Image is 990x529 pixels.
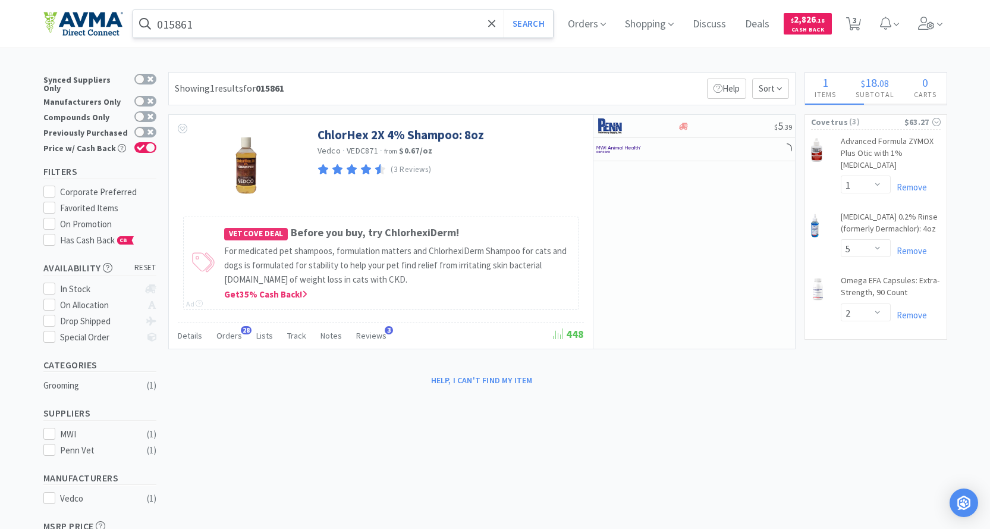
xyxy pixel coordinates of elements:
img: 2142abddd5b24bde87a97e01da9e6274_370966.png [811,214,819,237]
span: Notes [320,330,342,341]
p: For medicated pet shampoos, formulation matters and ChlorhexiDerm Shampoo for cats and dogs is fo... [224,244,572,287]
a: [MEDICAL_DATA] 0.2% Rinse (formerly Dermachlor): 4oz [841,211,941,239]
h4: Carts [904,89,947,100]
span: Vetcove Deal [224,228,288,240]
a: Vedco [318,145,341,156]
a: Discuss [688,19,731,30]
strong: 015861 [256,82,284,94]
a: Remove [891,245,927,256]
span: Sort [752,79,789,99]
span: Lists [256,330,273,341]
h5: Filters [43,165,156,179]
button: Search [504,10,553,37]
div: Penn Vet [60,443,134,458]
strong: $0.67 / oz [399,145,432,156]
img: e1133ece90fa4a959c5ae41b0808c578_9.png [596,117,641,135]
span: . 39 [783,123,792,132]
span: 08 [879,77,889,89]
span: 3 [385,326,393,334]
h5: Availability [43,261,156,275]
div: ( 1 ) [147,492,156,506]
div: Manufacturers Only [43,96,128,106]
div: Corporate Preferred [60,185,156,199]
h4: Subtotal [846,89,904,100]
div: . [846,77,904,89]
span: · [342,145,345,156]
span: 28 [241,326,252,334]
div: ( 1 ) [147,427,156,442]
span: Orders [216,330,242,341]
div: Drop Shipped [60,314,139,328]
span: Track [287,330,306,341]
div: Ad [186,298,203,309]
input: Search by item, sku, manufacturer, ingredient, size... [133,10,554,37]
button: Help, I can't find my item [424,370,540,390]
div: ( 1 ) [147,378,156,393]
div: On Allocation [60,298,139,312]
span: 448 [553,327,584,341]
div: Previously Purchased [43,127,128,137]
span: Reviews [356,330,386,341]
a: Advanced Formula ZYMOX Plus Otic with 1% [MEDICAL_DATA] [841,136,941,176]
div: Special Order [60,330,139,345]
div: Showing 1 results [175,81,284,96]
h5: Manufacturers [43,471,156,485]
div: MWI [60,427,134,442]
a: ChlorHex 2X 4% Shampoo: 8oz [318,127,484,143]
span: reset [134,262,156,274]
span: 2,826 [791,14,825,25]
div: In Stock [60,282,139,296]
div: On Promotion [60,217,156,231]
h4: Before you buy, try ChlorhexiDerm! [224,224,572,242]
span: 0 [922,75,928,90]
span: . 18 [816,17,825,24]
span: for [243,82,284,94]
span: Get 35 % Cash Back! [224,289,307,300]
h4: Items [805,89,846,100]
p: Help [707,79,746,99]
span: $ [791,17,794,24]
span: $ [861,77,865,89]
h5: Categories [43,358,156,372]
span: ( 3 ) [848,116,904,128]
div: Open Intercom Messenger [950,489,978,517]
img: f6b2451649754179b5b4e0c70c3f7cb0_2.png [596,140,641,158]
span: 18 [865,75,877,90]
div: $63.27 [904,115,941,129]
img: 4d46f4462f2c4c3ab2334c552583955b_88077.jpeg [208,127,285,204]
a: Deals [740,19,774,30]
p: (3 Reviews) [391,164,431,176]
div: Compounds Only [43,111,128,121]
a: Remove [891,181,927,193]
div: Favorited Items [60,201,156,215]
div: ( 1 ) [147,443,156,458]
span: from [384,147,397,155]
span: 5 [774,119,792,133]
div: Price w/ Cash Back [43,142,128,152]
span: Cash Back [791,27,825,35]
a: Omega EFA Capsules: Extra-Strength, 90 Count [841,275,941,303]
a: $2,826.18Cash Back [784,8,832,40]
span: $ [774,123,778,132]
div: Synced Suppliers Only [43,74,128,92]
span: CB [118,237,130,244]
a: 3 [841,20,866,31]
div: Vedco [60,492,134,506]
h5: Suppliers [43,406,156,420]
span: · [380,145,382,156]
div: Grooming [43,378,140,393]
a: Remove [891,309,927,321]
img: e4e33dab9f054f5782a47901c742baa9_102.png [43,11,123,36]
span: 1 [822,75,828,90]
span: VEDC871 [347,145,378,156]
span: Covetrus [811,115,848,129]
img: 178ba1d8cd1843d3920f32823816c1bf_34505.png [811,138,822,162]
span: Has Cash Back [60,234,134,246]
span: Details [178,330,202,341]
img: b1f02c2b6c06457b8660f8fd9cbbe6fb_27393.png [811,277,825,301]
